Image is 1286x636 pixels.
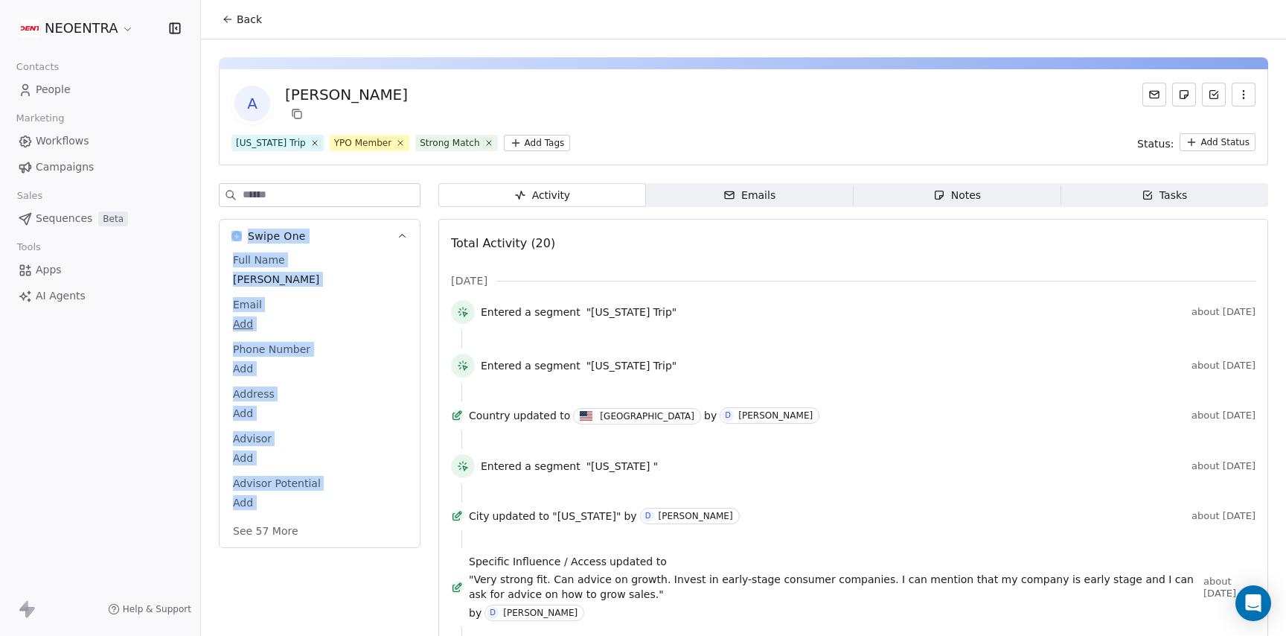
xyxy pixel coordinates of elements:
button: NEOENTRA [18,16,137,41]
span: Back [237,12,262,27]
span: "[US_STATE]" [552,509,621,524]
div: [US_STATE] Trip [236,136,306,150]
div: YPO Member [334,136,392,150]
span: A [234,86,270,121]
span: "[US_STATE] " [586,459,659,474]
span: Contacts [10,56,65,78]
img: Swipe One [231,231,242,241]
div: [PERSON_NAME] [503,608,578,618]
div: D [645,510,651,522]
a: Apps [12,258,188,282]
div: D [490,607,496,619]
div: [GEOGRAPHIC_DATA] [600,410,694,422]
span: [PERSON_NAME] [233,272,406,287]
span: updated to [514,408,571,423]
span: Specific Influence / Access [469,554,607,569]
div: [PERSON_NAME] [285,84,408,105]
span: Status: [1137,136,1174,151]
span: Swipe One [248,229,306,244]
span: about [DATE] [1191,306,1255,318]
span: Campaigns [36,159,94,175]
span: Beta [98,212,128,226]
a: AI Agents [12,284,188,308]
span: "[US_STATE] Trip" [586,358,677,373]
span: Phone Number [230,342,313,357]
div: Open Intercom Messenger [1235,585,1271,621]
span: Help & Support [123,603,191,615]
span: about [DATE] [1191,360,1255,372]
span: "[US_STATE] Trip" [586,305,677,319]
a: People [12,77,188,102]
div: [PERSON_NAME] [738,410,813,421]
span: Advisor [230,431,275,446]
button: See 57 More [224,518,307,544]
span: People [36,82,71,98]
div: Emails [723,188,775,203]
span: about [DATE] [1191,410,1255,422]
span: Advisor Potential [230,476,324,491]
span: by [624,509,636,524]
span: Entered a segment [481,358,580,373]
button: Add Status [1180,133,1255,151]
span: about [DATE] [1203,576,1255,600]
span: by [704,408,717,423]
span: about [DATE] [1191,460,1255,472]
span: Apps [36,262,62,278]
a: SequencesBeta [12,206,188,231]
span: by [469,605,482,620]
span: Email [230,297,265,312]
a: Help & Support [108,603,191,615]
a: Campaigns [12,155,188,179]
span: Add [233,361,406,376]
span: updated to [610,554,667,569]
span: AI Agents [36,288,86,304]
span: Entered a segment [481,459,580,474]
img: Additional.svg [21,19,39,37]
div: [PERSON_NAME] [659,511,733,521]
span: Add [233,451,406,465]
span: about [DATE] [1191,510,1255,522]
span: City [469,509,489,524]
span: Sales [10,185,49,207]
div: Tasks [1142,188,1188,203]
div: D [725,410,731,422]
button: Swipe OneSwipe One [220,220,420,252]
span: Add [233,317,406,331]
span: updated to [492,509,549,524]
span: Workflows [36,133,89,149]
div: Swipe OneSwipe One [220,252,420,547]
span: Address [230,387,278,401]
span: Full Name [230,252,288,267]
div: Strong Match [420,136,479,150]
span: Tools [10,236,47,258]
a: Workflows [12,129,188,153]
span: Sequences [36,211,92,226]
span: NEOENTRA [45,19,118,38]
span: "Very strong fit. Can advice on growth. Invest in early-stage consumer companies. I can mention t... [469,572,1197,602]
span: [DATE] [451,273,487,288]
span: Marketing [10,107,71,130]
span: Country [469,408,511,423]
span: Entered a segment [481,305,580,319]
span: Total Activity (20) [451,236,555,250]
button: Add Tags [504,135,571,151]
div: Notes [933,188,981,203]
span: Add [233,406,406,421]
button: Back [213,6,271,33]
span: Add [233,495,406,510]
